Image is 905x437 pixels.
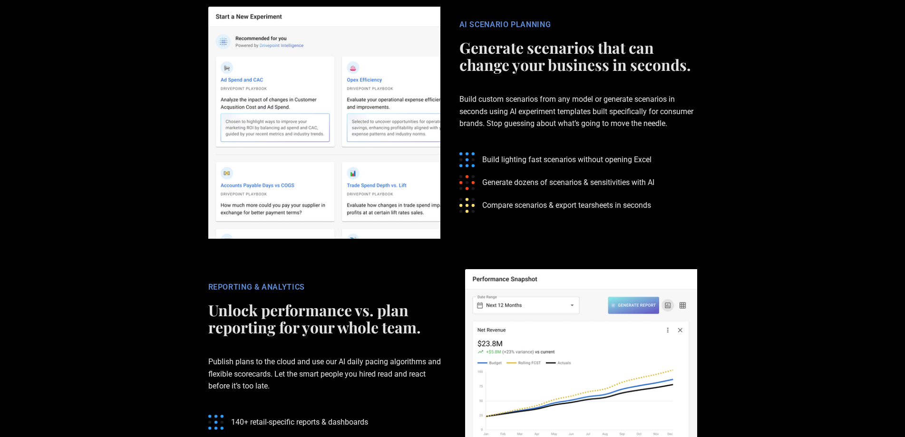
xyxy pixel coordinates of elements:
[459,78,697,145] p: Build custom scenarios from any model or generate scenarios in seconds using AI experiment templa...
[459,39,697,73] h2: Generate scenarios that can change your business in seconds.
[231,416,368,428] p: 140+ retail-specific reports & dashboards
[482,199,651,211] p: Compare scenarios & export tearsheets in seconds
[459,20,697,29] div: AI SCENARIO PLANNING
[482,154,652,165] p: Build lighting fast scenarios without opening Excel
[482,176,654,188] p: Generate dozens of scenarios & sensitivities with AI
[208,301,446,336] h2: Unlock performance vs. plan reporting for your whole team.
[208,340,446,407] p: Publish plans to the cloud and use our AI daily pacing algorithms and flexible scorecards. Let th...
[208,282,446,292] div: REPORTING & ANALYTICS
